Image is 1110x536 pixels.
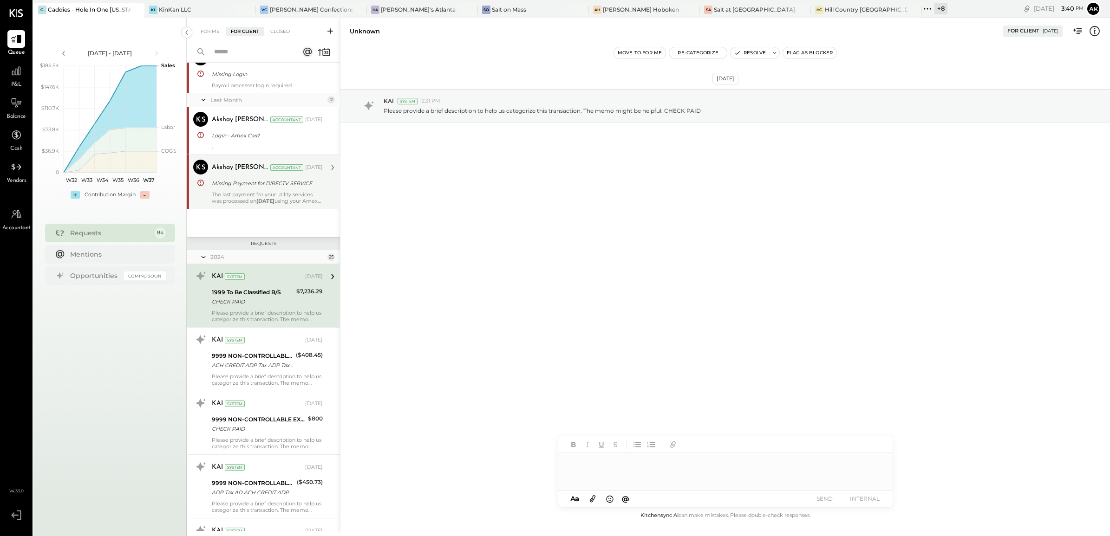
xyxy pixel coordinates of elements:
div: KAI [212,399,223,408]
span: Balance [7,113,26,121]
div: Please provide a brief description to help us categorize this transaction. The memo might be help... [212,500,323,513]
div: 1999 To Be Classified B/S [212,288,294,297]
div: Please provide a brief description to help us categorize this transaction. The memo might be help... [212,437,323,450]
div: [PERSON_NAME] Confections - [GEOGRAPHIC_DATA] [270,6,353,13]
div: [PERSON_NAME] Hoboken [603,6,679,13]
div: ACH CREDIT ADP Tax ADP Tax 240405 K5OKF 4784943VV [212,361,293,370]
text: $110.7K [41,105,59,111]
div: So [482,6,490,14]
span: P&L [11,81,22,89]
div: [DATE] [305,527,323,535]
div: For Me [196,27,224,36]
button: Unordered List [631,439,643,451]
div: + [71,191,80,199]
div: Missing Login [212,70,320,79]
div: KL [149,6,157,14]
a: Accountant [0,206,32,232]
div: KAI [212,272,223,281]
div: [DATE] [712,73,738,84]
div: 25 [327,253,335,261]
div: Opportunities [70,271,119,280]
div: [DATE] - [DATE] [71,49,150,57]
button: Ak [1086,1,1101,16]
div: For Client [1007,27,1039,35]
div: CHECK PAID [212,424,305,433]
text: COGS [161,148,176,154]
div: Requests [191,240,335,247]
span: a [575,494,579,503]
div: Please provide a brief description to help us categorize this transaction. The memo might be help... [212,310,323,323]
button: Add URL [667,439,679,451]
a: Balance [0,94,32,121]
div: System [225,273,245,280]
button: Italic [581,439,594,451]
div: HA [371,6,379,14]
div: ($450.73) [297,478,323,487]
text: W36 [127,177,139,183]
div: Accountant [270,164,303,171]
text: W33 [81,177,92,183]
a: Queue [0,30,32,57]
button: Move to for me [614,47,666,58]
div: [DATE] [305,400,323,407]
div: [DATE] [305,336,323,344]
button: Underline [595,439,607,451]
div: ADP Tax AD ACH CREDIT ADP Tax ADP Tax 240307 K5OKF 4410482VV [212,488,294,497]
div: C- [38,6,46,14]
div: [DATE] [305,116,323,123]
span: Cash [10,145,22,153]
div: 9999 NON-CONTROLLABLE EXPENSES:To Be Classified P&L [212,478,294,488]
div: [PERSON_NAME]'s Atlanta [381,6,456,13]
div: Sa [704,6,712,14]
div: 9999 NON-CONTROLLABLE EXPENSES:To Be Classified P&L [212,415,305,424]
p: Please provide a brief description to help us categorize this transaction. The memo might be help... [384,107,701,115]
text: Labor [161,124,175,130]
div: AH [593,6,601,14]
span: Vendors [7,177,26,185]
div: ($408.45) [296,350,323,360]
div: KAI [212,526,223,536]
span: @ [622,494,629,503]
div: 9999 NON-CONTROLLABLE EXPENSES:To Be Classified P&L [212,351,293,361]
div: Coming Soon [124,271,166,280]
button: @ [619,493,632,504]
div: Closed [266,27,294,36]
div: System [398,98,418,104]
div: - [140,191,150,199]
div: Payroll processer login required. [212,82,323,89]
span: KAI [384,97,394,105]
div: Unknown [350,27,380,36]
text: $36.9K [42,148,59,154]
div: System [225,464,245,471]
div: $800 [308,414,323,423]
text: $147.6K [41,84,59,90]
div: HC [815,6,823,14]
span: Queue [8,49,25,57]
div: For Client [226,27,264,36]
button: Re-Categorize [669,47,727,58]
div: Missing Payment for DIRECTV SERVICE [212,179,320,188]
div: Last Month [210,96,325,104]
div: Mentions [70,250,161,259]
text: W32 [65,177,77,183]
div: KAI [212,336,223,345]
text: W37 [143,177,154,183]
button: Resolve [731,47,770,58]
a: Vendors [0,158,32,185]
text: Sales [161,62,175,69]
button: Strikethrough [609,439,621,451]
div: Contribution Margin [85,191,136,199]
div: Login - Amex Card [212,131,320,140]
button: Flag as Blocker [783,47,836,58]
a: P&L [0,62,32,89]
button: Bold [568,439,580,451]
div: KAI [212,463,223,472]
text: W35 [112,177,123,183]
div: copy link [1022,4,1032,13]
div: 2024 [210,253,325,261]
div: System [225,337,245,343]
div: [DATE] [1043,28,1058,34]
div: Requests [70,228,150,238]
div: Hill Country [GEOGRAPHIC_DATA] [825,6,908,13]
text: $184.5K [40,62,59,69]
